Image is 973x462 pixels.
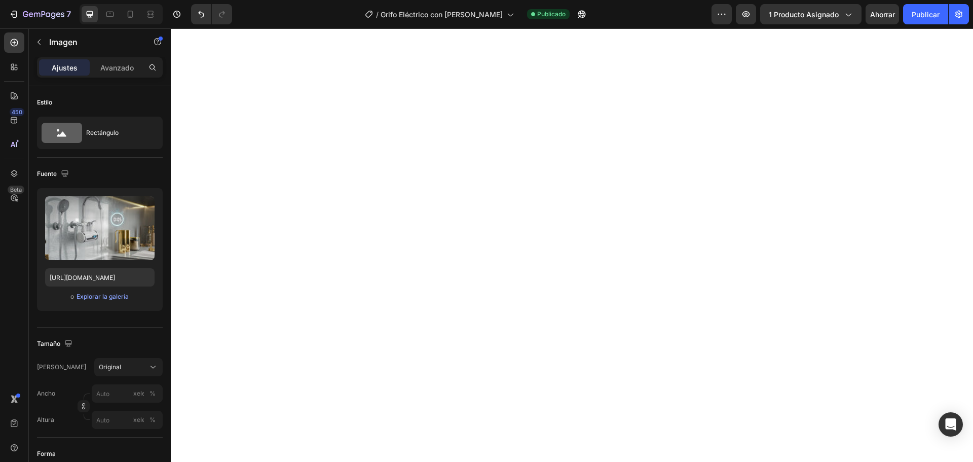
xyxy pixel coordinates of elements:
[37,98,52,106] font: Estilo
[37,363,86,371] font: [PERSON_NAME]
[128,389,148,397] font: píxeles
[10,186,22,193] font: Beta
[12,109,22,116] font: 450
[132,414,144,426] button: %
[939,412,963,437] div: Abrir Intercom Messenger
[537,10,566,18] font: Publicado
[769,10,839,19] font: 1 producto asignado
[146,387,159,400] button: píxeles
[49,36,135,48] p: Imagen
[870,10,895,19] font: Ahorrar
[37,340,60,347] font: Tamaño
[37,389,55,397] font: Ancho
[132,387,144,400] button: %
[381,10,503,19] font: Grifo Eléctrico con [PERSON_NAME]
[49,37,78,47] font: Imagen
[4,4,76,24] button: 7
[149,416,156,423] font: %
[760,4,862,24] button: 1 producto asignado
[52,63,78,72] font: Ajustes
[99,363,121,371] font: Original
[149,389,156,397] font: %
[37,416,54,423] font: Altura
[92,411,163,429] input: píxeles%
[903,4,948,24] button: Publicar
[92,384,163,403] input: píxeles%
[912,10,940,19] font: Publicar
[70,293,74,300] font: o
[128,416,148,423] font: píxeles
[100,63,134,72] font: Avanzado
[37,450,56,457] font: Forma
[171,28,973,462] iframe: Área de diseño
[86,129,119,136] font: Rectángulo
[45,196,155,260] img: imagen de vista previa
[77,293,129,300] font: Explorar la galería
[94,358,163,376] button: Original
[66,9,71,19] font: 7
[866,4,899,24] button: Ahorrar
[146,414,159,426] button: píxeles
[191,4,232,24] div: Deshacer/Rehacer
[76,292,129,302] button: Explorar la galería
[45,268,155,287] input: https://ejemplo.com/imagen.jpg
[37,170,57,177] font: Fuente
[376,10,379,19] font: /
